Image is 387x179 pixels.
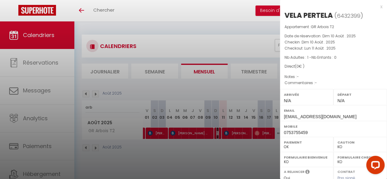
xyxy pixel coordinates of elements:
span: 6432399 [337,12,360,20]
span: - [297,74,299,79]
label: Formulaire Bienvenue [284,154,329,160]
span: [EMAIL_ADDRESS][DOMAIN_NAME] [284,114,356,119]
p: Commentaires : [285,80,382,86]
span: Nb Enfants : 0 [311,55,337,60]
span: 0 [296,64,299,69]
p: Appartement : [285,24,382,30]
span: Nb Adultes : 1 - [285,55,337,60]
div: VELA PERTELA [285,10,333,20]
label: Formulaire Checkin [337,154,383,160]
p: Checkout : [285,45,382,51]
div: Direct [285,64,382,69]
p: Checkin : [285,39,382,45]
label: A relancer [284,169,304,174]
span: Lun 11 Août . 2025 [304,46,336,51]
span: Dim 10 Août . 2025 [322,33,356,39]
label: Caution [337,139,383,145]
span: N/A [284,98,291,103]
label: Paiement [284,139,329,145]
div: x [280,3,382,10]
span: - [315,80,317,85]
label: Contrat [337,169,355,173]
span: GR Arbois T2 [311,24,334,29]
label: Arrivée [284,91,329,98]
p: Date de réservation : [285,33,382,39]
span: ( € ) [295,64,304,69]
label: Départ [337,91,383,98]
label: Mobile [284,123,383,129]
p: Notes : [285,74,382,80]
label: Email [284,107,383,114]
i: Sélectionner OUI si vous souhaiter envoyer les séquences de messages post-checkout [305,169,310,176]
span: N/A [337,98,344,103]
iframe: LiveChat chat widget [361,153,387,179]
span: ( ) [334,11,363,20]
span: Dim 10 Août . 2025 [302,39,335,45]
span: 0753755459 [284,130,308,135]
